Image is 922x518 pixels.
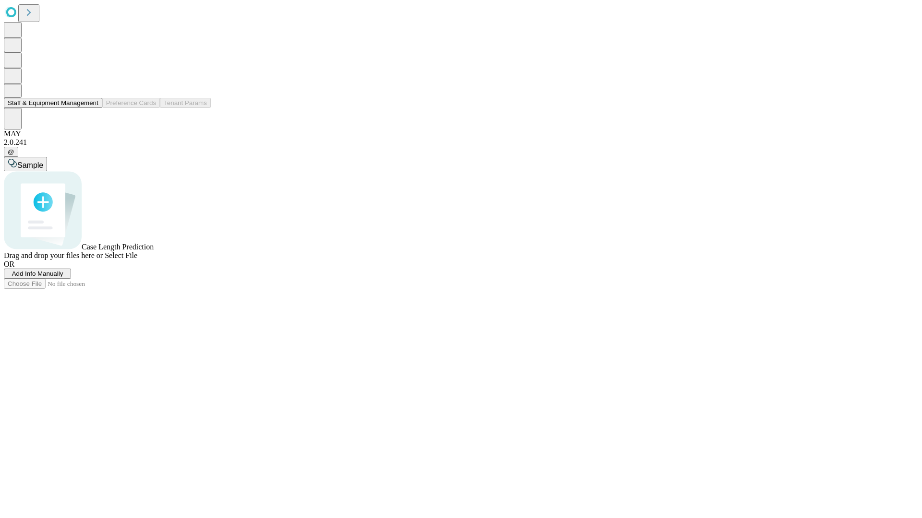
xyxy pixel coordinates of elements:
button: Sample [4,157,47,171]
span: Case Length Prediction [82,243,154,251]
button: Tenant Params [160,98,211,108]
div: MAY [4,129,918,138]
button: @ [4,147,18,157]
span: Add Info Manually [12,270,63,277]
span: OR [4,260,14,268]
span: Select File [105,251,137,259]
span: Sample [17,161,43,169]
span: Drag and drop your files here or [4,251,103,259]
button: Staff & Equipment Management [4,98,102,108]
span: @ [8,148,14,155]
button: Add Info Manually [4,269,71,279]
button: Preference Cards [102,98,160,108]
div: 2.0.241 [4,138,918,147]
